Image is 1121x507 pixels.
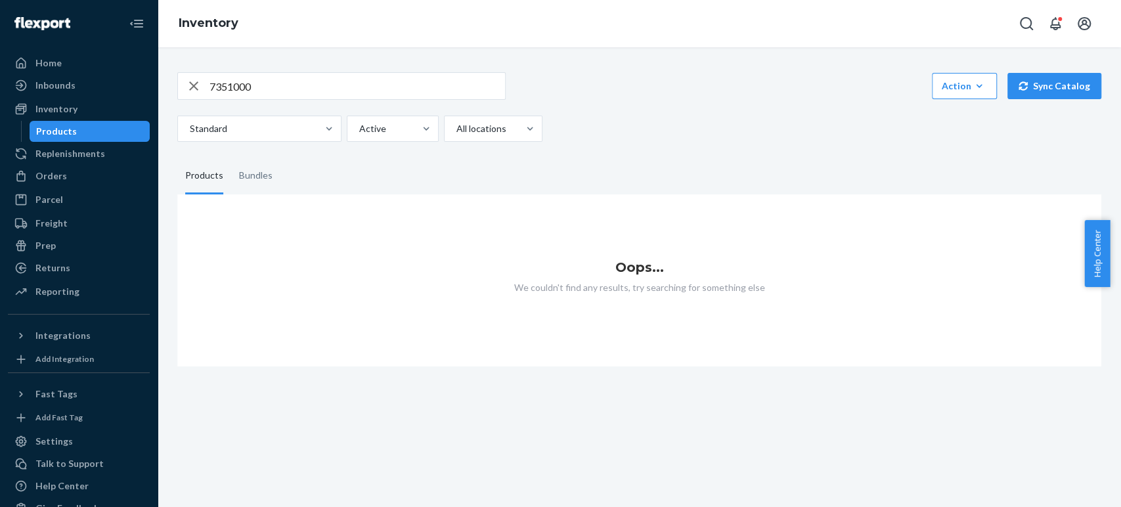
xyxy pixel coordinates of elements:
ol: breadcrumbs [168,5,249,43]
button: Close Navigation [123,11,150,37]
div: Bundles [239,158,273,194]
div: Parcel [35,193,63,206]
a: Help Center [8,475,150,496]
div: Add Integration [35,353,94,364]
div: Add Fast Tag [35,412,83,423]
div: Products [185,158,223,194]
button: Open Search Box [1013,11,1040,37]
div: Talk to Support [35,457,104,470]
div: Inbounds [35,79,76,92]
a: Add Fast Tag [8,410,150,426]
a: Talk to Support [8,453,150,474]
button: Help Center [1084,220,1110,287]
input: Standard [188,122,190,135]
a: Settings [8,431,150,452]
button: Action [932,73,997,99]
img: Flexport logo [14,17,70,30]
input: Search inventory by name or sku [209,73,505,99]
div: Inventory [35,102,77,116]
a: Inventory [8,99,150,120]
a: Reporting [8,281,150,302]
div: Settings [35,435,73,448]
button: Integrations [8,325,150,346]
button: Open notifications [1042,11,1068,37]
input: All locations [455,122,456,135]
div: Fast Tags [35,387,77,401]
div: Integrations [35,329,91,342]
div: Freight [35,217,68,230]
div: Returns [35,261,70,275]
div: Prep [35,239,56,252]
h1: Oops... [177,260,1101,275]
a: Prep [8,235,150,256]
input: Active [358,122,359,135]
button: Open account menu [1071,11,1097,37]
a: Returns [8,257,150,278]
div: Orders [35,169,67,183]
div: Products [36,125,77,138]
a: Inventory [179,16,238,30]
a: Replenishments [8,143,150,164]
a: Add Integration [8,351,150,367]
a: Products [30,121,150,142]
p: We couldn't find any results, try searching for something else [177,281,1101,294]
a: Freight [8,213,150,234]
button: Fast Tags [8,384,150,405]
div: Help Center [35,479,89,493]
div: Action [942,79,987,93]
a: Orders [8,165,150,187]
div: Reporting [35,285,79,298]
a: Inbounds [8,75,150,96]
a: Home [8,53,150,74]
div: Replenishments [35,147,105,160]
button: Sync Catalog [1007,73,1101,99]
div: Home [35,56,62,70]
a: Parcel [8,189,150,210]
